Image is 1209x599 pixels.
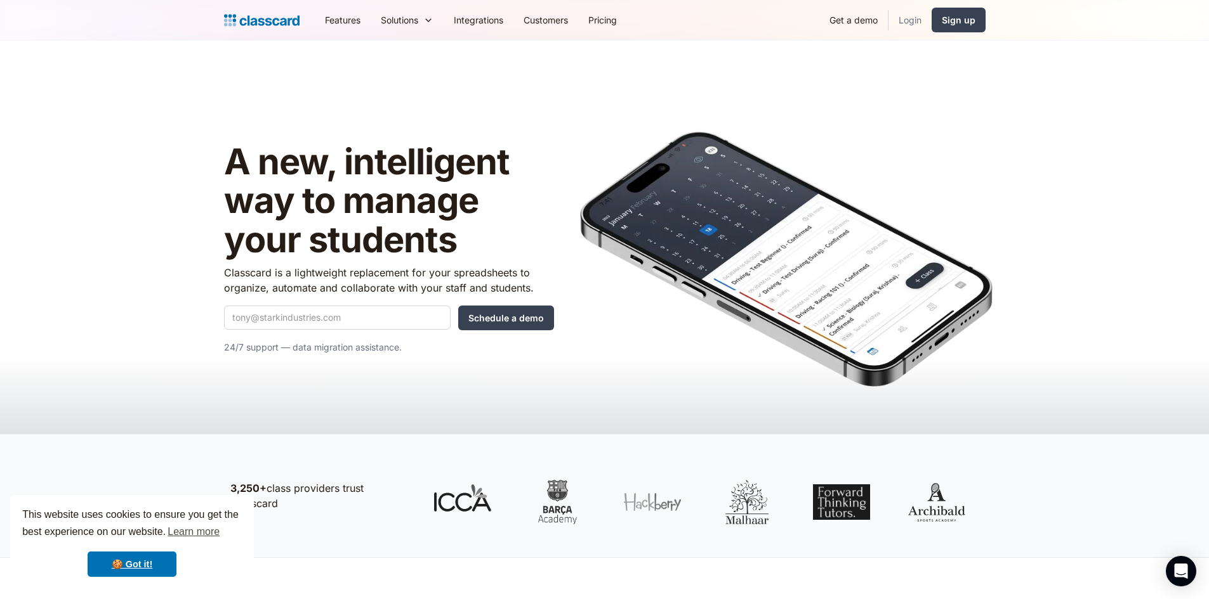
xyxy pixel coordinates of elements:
[166,522,221,541] a: learn more about cookies
[578,6,627,34] a: Pricing
[224,306,451,330] input: tony@starkindustries.com
[224,306,554,330] form: Quick Demo Form
[315,6,371,34] a: Features
[889,6,932,34] a: Login
[10,495,254,589] div: cookieconsent
[224,340,554,355] p: 24/7 support — data migration assistance.
[458,306,554,330] input: Schedule a demo
[224,143,554,260] h1: A new, intelligent way to manage your students
[513,6,578,34] a: Customers
[932,8,986,32] a: Sign up
[224,265,554,295] p: Classcard is a lightweight replacement for your spreadsheets to organize, automate and collaborat...
[88,551,176,577] a: dismiss cookie message
[230,482,267,494] strong: 3,250+
[942,13,975,27] div: Sign up
[22,507,242,541] span: This website uses cookies to ensure you get the best experience on our website.
[371,6,444,34] div: Solutions
[444,6,513,34] a: Integrations
[1166,556,1196,586] div: Open Intercom Messenger
[224,11,300,29] a: Logo
[819,6,888,34] a: Get a demo
[230,480,408,511] p: class providers trust Classcard
[381,13,418,27] div: Solutions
